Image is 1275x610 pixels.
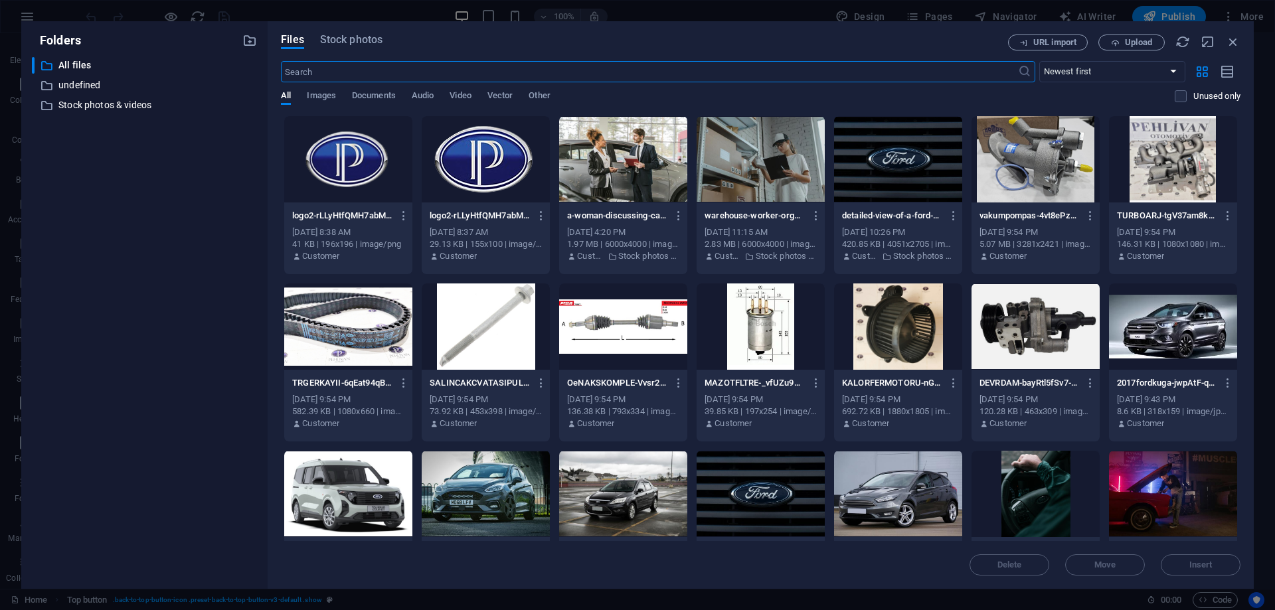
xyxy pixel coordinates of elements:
[302,418,339,429] p: Customer
[705,238,817,250] div: 2.83 MB | 6000x4000 | image/jpeg
[567,238,679,250] div: 1.97 MB | 6000x4000 | image/jpeg
[281,32,304,48] span: Files
[58,98,232,113] p: Stock photos & videos
[1193,90,1240,102] p: Displays only files that are not in use on the website. Files added during this session can still...
[1127,418,1164,429] p: Customer
[32,97,257,114] div: Stock photos & videos
[842,250,954,262] div: By: Customer | Folder: Stock photos & videos
[32,32,81,49] p: Folders
[842,238,954,250] div: 420.85 KB | 4051x2705 | image/jpeg
[1117,238,1229,250] div: 146.31 KB | 1080x1080 | image/jpeg
[979,377,1079,389] p: DEVRDAM-bayRtl5fSv7-RUJwruYjdg.jpg
[302,250,339,262] p: Customer
[567,377,667,389] p: OeNAKSKOMPLE-Vvsr2aZvHDl3nyY-79iaNg.jpg
[567,250,679,262] div: By: Customer | Folder: Stock photos & videos
[292,238,404,250] div: 41 KB | 196x196 | image/png
[979,394,1092,406] div: [DATE] 9:54 PM
[1201,35,1215,49] i: Minimize
[705,226,817,238] div: [DATE] 11:15 AM
[430,238,542,250] div: 29.13 KB | 155x100 | image/png
[842,394,954,406] div: [DATE] 9:54 PM
[352,88,396,106] span: Documents
[705,377,804,389] p: MAZOTFLTRE-_vfUZu9Qf8cFRAyaoEDa4w.jpg
[440,250,477,262] p: Customer
[1033,38,1076,46] span: URL import
[618,250,679,262] p: Stock photos & videos
[715,418,752,429] p: Customer
[292,394,404,406] div: [DATE] 9:54 PM
[58,58,232,73] p: All files
[979,238,1092,250] div: 5.07 MB | 3281x2421 | image/jpeg
[292,377,392,389] p: TRGERKAYII-6qEat94qBmwCj5LIiTK3RQ.jpg
[32,57,35,74] div: ​
[567,406,679,418] div: 136.38 KB | 793x334 | image/png
[756,250,817,262] p: Stock photos & videos
[1008,35,1088,50] button: URL import
[320,32,382,48] span: Stock photos
[1125,38,1152,46] span: Upload
[1117,377,1217,389] p: 2017fordkuga-jwpAtF-qhZ4qtdrXg42SOg.jpg
[58,78,232,93] p: undefined
[577,418,614,429] p: Customer
[487,88,513,106] span: Vector
[1117,394,1229,406] div: [DATE] 9:43 PM
[567,394,679,406] div: [DATE] 9:54 PM
[715,250,741,262] p: Customer
[242,33,257,48] i: Create new folder
[567,226,679,238] div: [DATE] 4:20 PM
[893,250,954,262] p: Stock photos & videos
[705,210,804,222] p: warehouse-worker-organizing-packages-on-shelf-with-clipboard-BSjG9VvZTyV4mezHn7QVHQ.jpeg
[1117,210,1217,222] p: TURBOARJ-tgV37am8kUkxXRBiLJL-Cg.jpg
[842,226,954,238] div: [DATE] 10:26 PM
[989,418,1027,429] p: Customer
[430,210,529,222] p: logo2-rLLyHtfQMH7abMoIipFv2A.png
[412,88,434,106] span: Audio
[842,406,954,418] div: 692.72 KB | 1880x1805 | image/jpeg
[281,88,291,106] span: All
[1098,35,1165,50] button: Upload
[577,250,604,262] p: Customer
[450,88,471,106] span: Video
[989,250,1027,262] p: Customer
[430,226,542,238] div: [DATE] 8:37 AM
[852,250,879,262] p: Customer
[1127,250,1164,262] p: Customer
[852,418,889,429] p: Customer
[440,418,477,429] p: Customer
[292,406,404,418] div: 582.39 KB | 1080x660 | image/jpeg
[979,406,1092,418] div: 120.28 KB | 463x309 | image/png
[430,394,542,406] div: [DATE] 9:54 PM
[705,406,817,418] div: 39.85 KB | 197x254 | image/png
[32,77,257,94] div: undefined
[1175,35,1190,49] i: Reload
[979,226,1092,238] div: [DATE] 9:54 PM
[842,210,942,222] p: detailed-view-of-a-ford-emblem-mounted-on-a-vehicle-grille-showcasing-modern-design-eRoSZ78HvYhPq...
[430,377,529,389] p: SALINCAKCVATASIPULLU-qpcmanj22XS7fK85w4OAYg.jpg
[430,406,542,418] div: 73.92 KB | 453x398 | image/png
[705,250,817,262] div: By: Customer | Folder: Stock photos & videos
[979,210,1079,222] p: vakumpompas-4vt8ePzGF9m3F2MBwT3img.jpg
[705,394,817,406] div: [DATE] 9:54 PM
[1226,35,1240,49] i: Close
[1117,406,1229,418] div: 8.6 KB | 318x159 | image/jpeg
[1117,226,1229,238] div: [DATE] 9:54 PM
[842,377,942,389] p: KALORFERMOTORU-nGB1ooExspMnnzt8IA6GAA.jpg
[567,210,667,222] p: a-woman-discussing-car-purchase-with-a-dealer-inside-a-car-dealership-showroom-Ew6ipslBWFGKXanCK6...
[292,226,404,238] div: [DATE] 8:38 AM
[292,210,392,222] p: logo2-rLLyHtfQMH7abMoIipFv2A-DoaiWxzPE60w1jdwJl2C2Q.png
[529,88,550,106] span: Other
[307,88,336,106] span: Images
[281,61,1017,82] input: Search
